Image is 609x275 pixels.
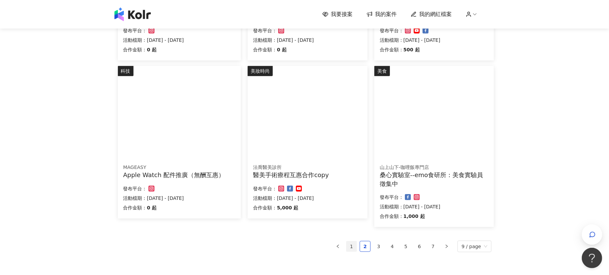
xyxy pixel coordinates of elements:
li: Next Page [441,241,452,252]
p: 活動檔期：[DATE] - [DATE] [380,203,488,211]
p: 500 起 [404,46,420,54]
p: 0 起 [277,46,287,54]
div: 桑心實驗室--emo食研所：美食實驗員徵集中 [380,171,488,188]
a: 4 [387,241,397,252]
p: 發布平台： [253,27,277,35]
p: 活動檔期：[DATE] - [DATE] [123,194,236,202]
li: 2 [360,241,371,252]
p: 合作金額： [380,212,404,220]
li: 7 [428,241,438,252]
a: 1 [346,241,357,252]
div: 山上山下-咖哩飯專門店 [380,164,488,171]
button: left [333,241,343,252]
img: 情緒食光實驗計畫 [374,66,494,156]
p: 活動檔期：[DATE] - [DATE] [380,36,488,44]
p: 5,000 起 [277,204,298,212]
span: 我的網紅檔案 [419,11,452,18]
p: 0 起 [147,204,157,212]
p: 活動檔期：[DATE] - [DATE] [253,194,362,202]
p: 1,000 起 [404,212,425,220]
div: Page Size [458,241,491,252]
span: right [445,244,449,248]
p: 活動檔期：[DATE] - [DATE] [253,36,362,44]
span: 我要接案 [331,11,353,18]
li: Previous Page [333,241,343,252]
a: 3 [374,241,384,252]
li: 4 [387,241,398,252]
a: 我要接案 [322,11,353,18]
span: 9 / page [462,241,487,252]
li: 6 [414,241,425,252]
span: left [336,244,340,248]
button: right [441,241,452,252]
p: 發布平台： [123,185,147,193]
div: 法喬醫美診所 [253,164,362,171]
div: 科技 [118,66,133,76]
a: 5 [401,241,411,252]
p: 發布平台： [253,185,277,193]
img: logo [114,7,151,21]
p: 0 起 [147,46,157,54]
p: 發布平台： [380,193,404,201]
p: 合作金額： [253,46,277,54]
p: 合作金額： [123,46,147,54]
li: 3 [373,241,384,252]
p: 發布平台： [380,27,404,35]
p: 合作金額： [253,204,277,212]
img: Apple Watch 全系列配件 [118,66,241,156]
a: 2 [360,241,370,252]
a: 6 [414,241,425,252]
p: 發布平台： [123,27,147,35]
p: 合作金額： [380,46,404,54]
a: 7 [428,241,438,252]
div: 美食 [374,66,390,76]
p: 合作金額： [123,204,147,212]
li: 5 [400,241,411,252]
div: 醫美手術療程互惠合作copy [253,171,362,179]
iframe: Help Scout Beacon - Open [582,248,602,268]
a: 我的網紅檔案 [411,11,452,18]
a: 我的案件 [366,11,397,18]
div: 美妝時尚 [248,66,273,76]
li: 1 [346,241,357,252]
span: 我的案件 [375,11,397,18]
div: MAGEASY [123,164,236,171]
div: Apple Watch 配件推廣（無酬互惠） [123,171,236,179]
img: 眼袋、隆鼻、隆乳、抽脂、墊下巴 [248,66,367,156]
p: 活動檔期：[DATE] - [DATE] [123,36,236,44]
